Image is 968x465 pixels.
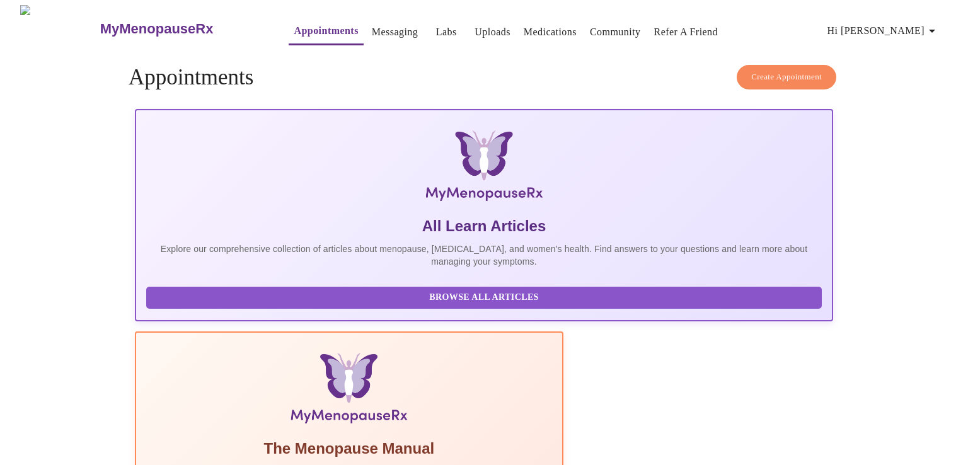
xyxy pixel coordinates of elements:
button: Create Appointment [737,65,836,89]
button: Refer a Friend [649,20,723,45]
a: MyMenopauseRx [98,7,263,51]
button: Labs [426,20,466,45]
span: Browse All Articles [159,290,809,306]
h5: The Menopause Manual [146,439,552,459]
a: Appointments [294,22,358,40]
a: Community [590,23,641,41]
h4: Appointments [129,65,839,90]
img: Menopause Manual [210,353,487,428]
span: Create Appointment [751,70,822,84]
a: Messaging [372,23,418,41]
a: Browse All Articles [146,291,825,302]
button: Community [585,20,646,45]
h5: All Learn Articles [146,216,822,236]
button: Uploads [470,20,516,45]
a: Medications [524,23,577,41]
h3: MyMenopauseRx [100,21,214,37]
button: Messaging [367,20,423,45]
img: MyMenopauseRx Logo [20,5,98,52]
button: Browse All Articles [146,287,822,309]
a: Uploads [475,23,510,41]
p: Explore our comprehensive collection of articles about menopause, [MEDICAL_DATA], and women's hea... [146,243,822,268]
a: Labs [436,23,457,41]
button: Hi [PERSON_NAME] [822,18,945,43]
img: MyMenopauseRx Logo [251,130,717,206]
button: Appointments [289,18,363,45]
button: Medications [519,20,582,45]
span: Hi [PERSON_NAME] [827,22,940,40]
a: Refer a Friend [654,23,718,41]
